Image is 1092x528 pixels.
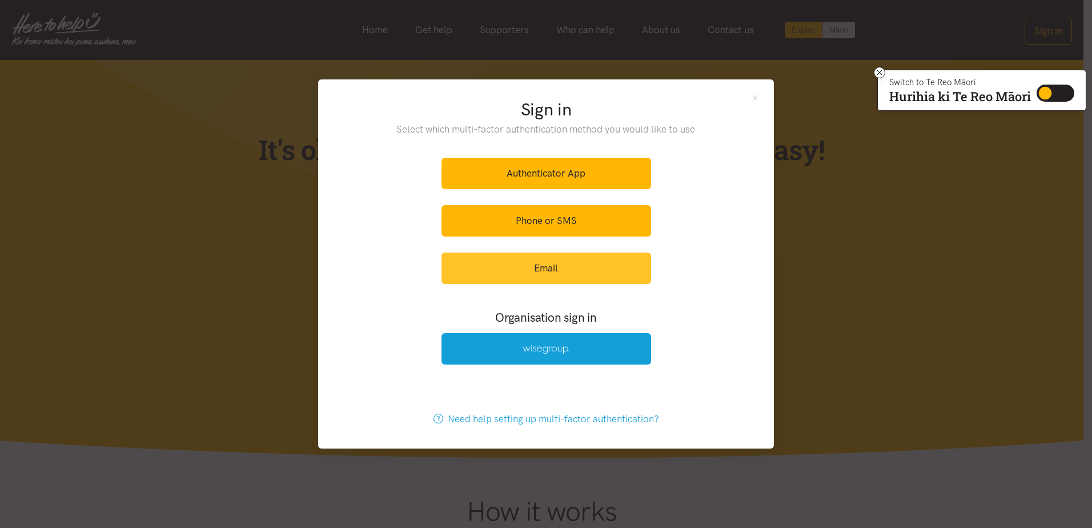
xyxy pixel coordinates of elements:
a: Authenticator App [441,158,651,189]
a: Phone or SMS [441,205,651,237]
a: Need help setting up multi-factor authentication? [421,403,671,435]
a: Email [441,253,651,284]
p: Switch to Te Reo Māori [889,79,1031,86]
button: Close [750,93,760,103]
p: Hurihia ki Te Reo Māori [889,91,1031,102]
img: Wise Group [523,345,569,354]
p: Select which multi-factor authentication method you would like to use [374,122,719,137]
h3: Organisation sign in [410,309,682,326]
h2: Sign in [374,98,719,122]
